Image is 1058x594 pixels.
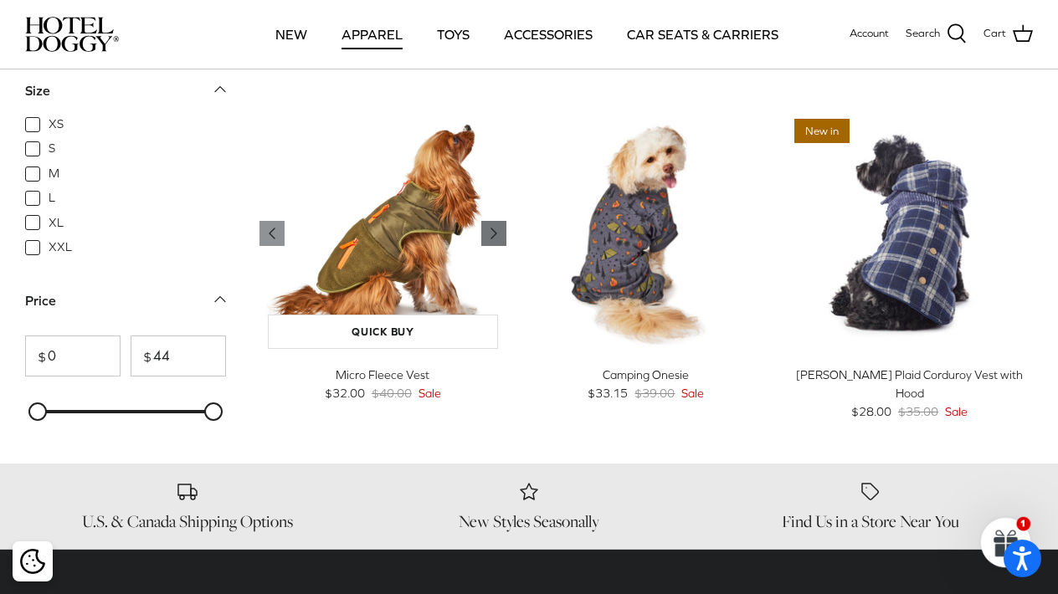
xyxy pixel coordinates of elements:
[25,80,50,102] div: Size
[532,119,591,143] span: 15% off
[325,384,365,402] span: $32.00
[786,366,1033,422] a: [PERSON_NAME] Plaid Corduroy Vest with Hood $28.00 $35.00 Sale
[49,116,64,133] span: XS
[20,549,45,574] img: Cookie policy
[422,6,485,63] a: TOYS
[25,335,121,376] input: From
[906,25,940,43] span: Search
[268,119,327,143] span: 20% off
[259,110,506,357] a: Micro Fleece Vest
[612,6,793,63] a: CAR SEATS & CARRIERS
[419,384,441,402] span: Sale
[372,384,412,402] span: $40.00
[26,350,46,363] span: $
[25,290,56,312] div: Price
[131,350,152,363] span: $
[49,165,59,182] span: M
[25,77,226,115] a: Size
[367,511,691,532] h6: New Styles Seasonally
[13,541,53,581] div: Cookie policy
[260,6,322,63] a: NEW
[259,221,285,246] a: Previous
[634,384,675,402] span: $39.00
[268,315,498,349] a: Quick buy
[249,6,804,63] div: Primary navigation
[906,23,967,45] a: Search
[984,23,1033,45] a: Cart
[786,366,1033,403] div: [PERSON_NAME] Plaid Corduroy Vest with Hood
[49,141,55,157] span: S
[25,287,226,325] a: Price
[898,402,938,421] span: $35.00
[851,402,891,421] span: $28.00
[523,366,770,403] a: Camping Onesie $33.15 $39.00 Sale
[49,214,64,231] span: XL
[25,17,119,52] img: hoteldoggycom
[523,366,770,384] div: Camping Onesie
[18,547,47,576] button: Cookie policy
[49,190,55,207] span: L
[25,511,350,532] h6: U.S. & Canada Shipping Options
[945,402,968,421] span: Sale
[489,6,608,63] a: ACCESSORIES
[708,511,1033,532] h6: Find Us in a Store Near You
[259,366,506,384] div: Micro Fleece Vest
[523,110,770,357] a: Camping Onesie
[850,27,889,39] span: Account
[984,25,1006,43] span: Cart
[588,384,628,402] span: $33.15
[25,480,350,532] a: U.S. & Canada Shipping Options
[49,238,72,255] span: XXL
[786,110,1033,357] a: Melton Plaid Corduroy Vest with Hood
[850,25,889,43] a: Account
[681,384,704,402] span: Sale
[326,6,418,63] a: APPAREL
[131,335,226,376] input: To
[708,480,1033,532] a: Find Us in a Store Near You
[481,221,506,246] a: Previous
[794,119,850,143] span: New in
[259,366,506,403] a: Micro Fleece Vest $32.00 $40.00 Sale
